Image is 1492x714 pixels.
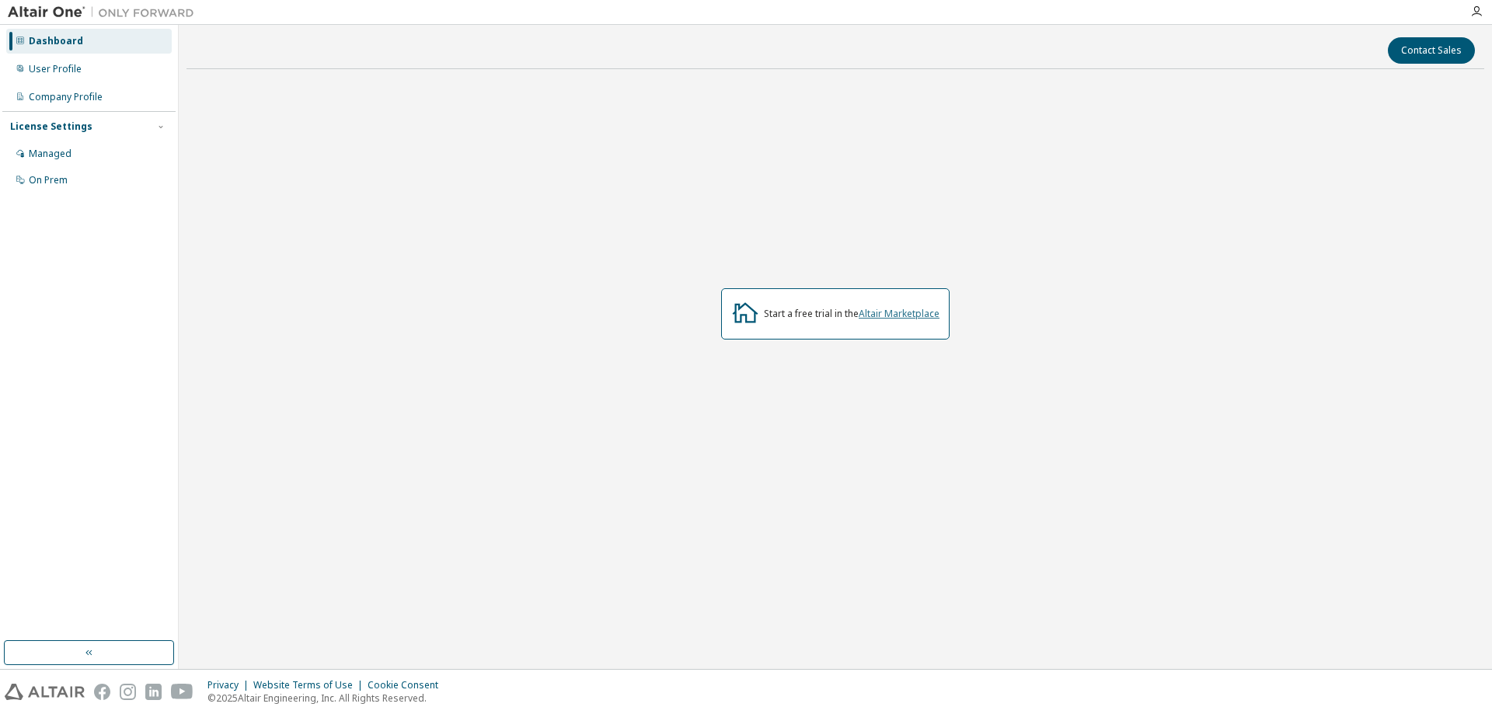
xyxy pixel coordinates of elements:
img: instagram.svg [120,684,136,700]
div: Website Terms of Use [253,679,368,691]
div: Privacy [207,679,253,691]
p: © 2025 Altair Engineering, Inc. All Rights Reserved. [207,691,448,705]
button: Contact Sales [1388,37,1475,64]
img: altair_logo.svg [5,684,85,700]
div: Start a free trial in the [764,308,939,320]
div: On Prem [29,174,68,186]
div: License Settings [10,120,92,133]
img: Altair One [8,5,202,20]
div: Dashboard [29,35,83,47]
div: Managed [29,148,71,160]
a: Altair Marketplace [859,307,939,320]
img: youtube.svg [171,684,193,700]
div: User Profile [29,63,82,75]
img: facebook.svg [94,684,110,700]
img: linkedin.svg [145,684,162,700]
div: Company Profile [29,91,103,103]
div: Cookie Consent [368,679,448,691]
